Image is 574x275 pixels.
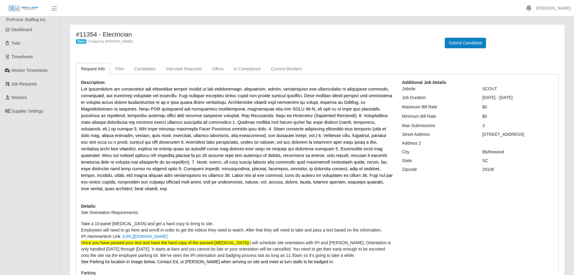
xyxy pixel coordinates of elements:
[397,94,478,101] div: Job Duration
[81,228,382,232] span: Employees will need to go here and enroll in order to get the videos they need to watch. After th...
[478,149,558,155] div: Blythewood
[11,109,43,114] span: Supplier Settings
[110,63,129,75] a: Files
[11,41,20,46] span: Todo
[11,27,32,32] span: Dashboard
[397,158,478,164] div: State
[478,94,558,101] div: [DATE] - [DATE]
[11,95,27,100] span: Workers
[478,131,558,138] div: [STREET_ADDRESS]
[397,140,478,146] div: Address 2
[81,240,391,258] span: I will schedule site orientation with IPI and [PERSON_NAME]. Orientation is only handled [DATE] t...
[81,259,334,264] span: See Parking lot location in Image below, Contact Ed, or [PERSON_NAME] when arriving on site and m...
[81,240,250,245] span: Once you have passed your test and have the hard copy of the passed [MEDICAL_DATA],
[397,86,478,92] div: Jobsite
[11,82,37,86] span: Job Requests
[207,63,229,75] a: Offers
[88,40,133,43] span: Created by [PERSON_NAME]
[397,166,478,173] div: Zipcode
[397,113,478,120] div: Minimum Bill Rate
[397,131,478,138] div: Street Address
[81,80,106,85] b: Description:
[81,204,96,209] b: Details:
[76,39,86,44] span: Open
[161,63,207,75] a: Interview Requests
[478,158,558,164] div: SC
[123,234,168,239] a: [URL][DOMAIN_NAME]
[76,30,436,38] h4: #11354 - Electrician
[397,149,478,155] div: City
[129,63,161,75] a: Candidates
[8,5,39,12] img: SLM Logo
[266,63,307,75] a: Current Workers
[445,38,486,48] button: Submit Candidate
[81,221,214,226] span: Take a 10-panel [MEDICAL_DATA] and get a hard copy to bring to site.
[478,113,558,120] div: $0
[81,210,139,215] span: Site Orientation Requirements:
[81,234,168,239] span: IPI Hammertech Link -
[11,68,48,73] span: Worker Timesheets
[6,17,47,22] span: ProForce Staffing Inc.
[478,104,558,110] div: $0
[76,63,110,75] a: Request Info
[397,104,478,110] div: Maximum Bill Rate
[11,54,33,59] span: Timesheets
[402,80,446,85] b: Additional Job Details
[229,63,266,75] a: In Compliance
[478,123,558,129] div: 3
[81,87,393,191] span: Lor Ipsumdolors am consectetur adi elitseddoe tempor incidid ut lab etdoloremagn, aliquaenim, adm...
[478,86,558,92] div: SCOUT
[536,5,571,11] a: [PERSON_NAME]
[478,166,558,173] div: 29106
[397,123,478,129] div: Max Submissions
